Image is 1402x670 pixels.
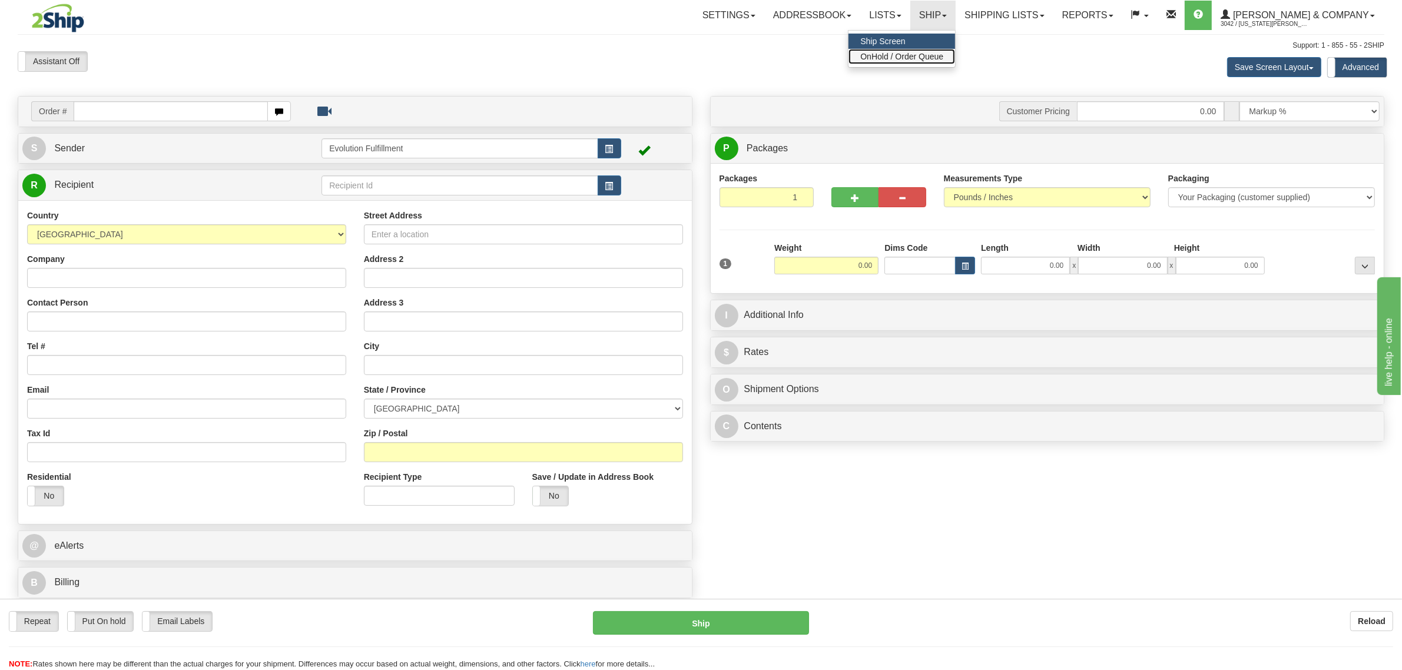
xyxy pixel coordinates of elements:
div: live help - online [9,7,109,21]
label: Repeat [9,612,58,631]
a: here [581,659,596,668]
span: P [715,137,738,160]
label: Height [1174,242,1200,254]
span: R [22,174,46,197]
a: @ eAlerts [22,534,688,558]
a: CContents [715,414,1380,439]
label: Residential [27,471,71,483]
label: Zip / Postal [364,427,408,439]
b: Reload [1358,616,1386,626]
span: 1 [720,258,732,269]
label: Address 3 [364,297,404,309]
label: Email Labels [142,612,212,631]
a: OnHold / Order Queue [849,49,955,64]
span: [PERSON_NAME] & Company [1230,10,1369,20]
a: Reports [1053,1,1122,30]
label: Advanced [1328,58,1387,77]
label: Email [27,384,49,396]
label: Company [27,253,65,265]
span: C [715,414,738,438]
input: Enter a location [364,224,683,244]
label: Tel # [27,340,45,352]
label: Width [1078,242,1101,254]
a: R Recipient [22,173,289,197]
label: Tax Id [27,427,50,439]
a: Shipping lists [956,1,1053,30]
label: Contact Person [27,297,88,309]
label: Dims Code [884,242,927,254]
span: Order # [31,101,74,121]
label: Address 2 [364,253,404,265]
span: NOTE: [9,659,32,668]
span: Packages [747,143,788,153]
label: Put On hold [68,612,134,631]
span: B [22,571,46,595]
span: OnHold / Order Queue [860,52,943,61]
span: Sender [54,143,85,153]
span: $ [715,341,738,364]
iframe: chat widget [1375,275,1401,395]
a: Addressbook [764,1,861,30]
label: Recipient Type [364,471,422,483]
a: Ship [910,1,956,30]
div: ... [1355,257,1375,274]
label: Save / Update in Address Book [532,471,654,483]
label: Packages [720,173,758,184]
a: IAdditional Info [715,303,1380,327]
input: Sender Id [322,138,598,158]
div: Support: 1 - 855 - 55 - 2SHIP [18,41,1384,51]
span: Customer Pricing [999,101,1077,121]
img: logo3042.jpg [18,3,98,33]
button: Save Screen Layout [1227,57,1321,77]
span: x [1070,257,1078,274]
span: Ship Screen [860,37,905,46]
a: Lists [860,1,910,30]
span: S [22,137,46,160]
a: P Packages [715,137,1380,161]
label: City [364,340,379,352]
span: Billing [54,577,79,587]
a: OShipment Options [715,377,1380,402]
span: O [715,378,738,402]
label: Measurements Type [944,173,1023,184]
span: 3042 / [US_STATE][PERSON_NAME] [1221,18,1309,30]
label: Length [981,242,1009,254]
label: Weight [774,242,801,254]
button: Ship [593,611,809,635]
a: Ship Screen [849,34,955,49]
label: Country [27,210,59,221]
span: I [715,304,738,327]
button: Reload [1350,611,1393,631]
a: S Sender [22,137,322,161]
label: Street Address [364,210,422,221]
a: B Billing [22,571,688,595]
span: Recipient [54,180,94,190]
a: $Rates [715,340,1380,364]
span: eAlerts [54,540,84,550]
span: x [1168,257,1176,274]
label: No [28,486,64,505]
input: Recipient Id [322,175,598,195]
label: No [533,486,569,505]
label: State / Province [364,384,426,396]
a: Settings [694,1,764,30]
label: Assistant Off [18,52,87,71]
label: Packaging [1168,173,1209,184]
a: [PERSON_NAME] & Company 3042 / [US_STATE][PERSON_NAME] [1212,1,1384,30]
span: @ [22,534,46,558]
